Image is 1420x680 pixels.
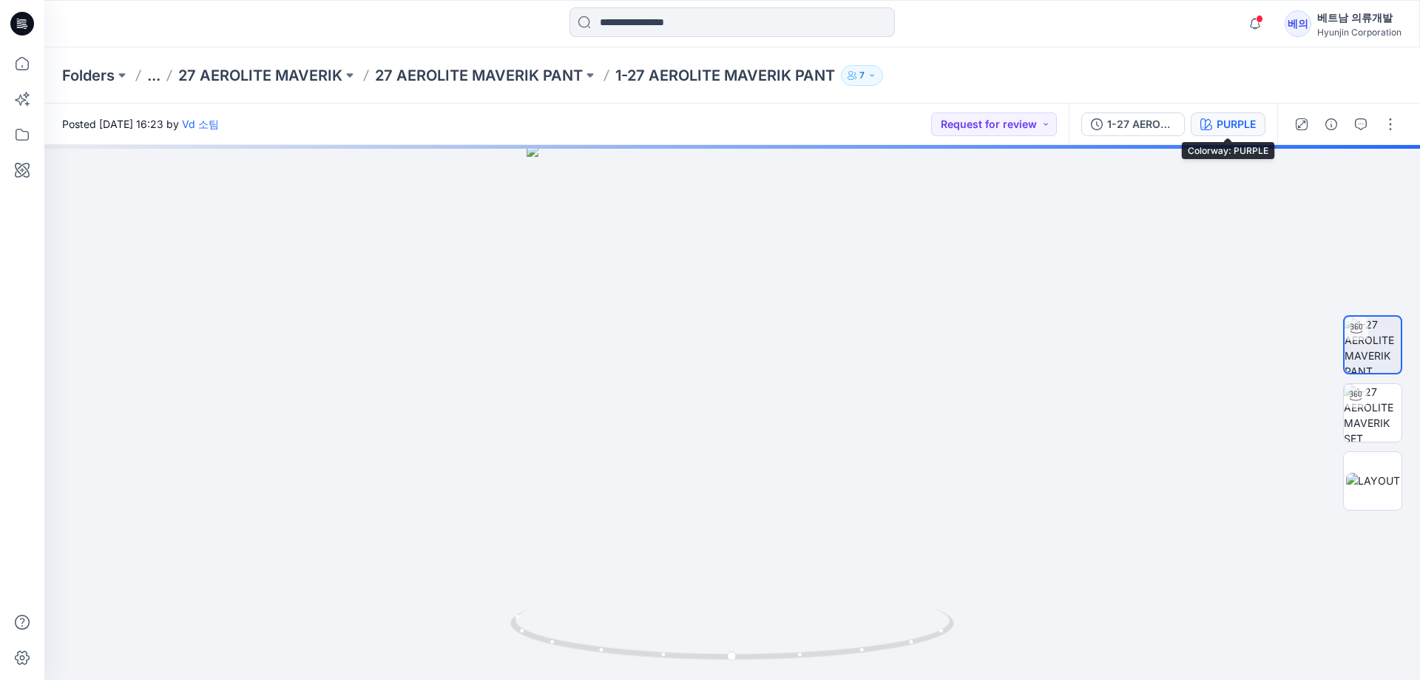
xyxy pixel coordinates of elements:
[1319,112,1343,136] button: Details
[1081,112,1185,136] button: 1-27 AEROLITE MAVERIK PANT
[1345,317,1401,373] img: 1-27 AEROLITE MAVERIK PANT
[1317,9,1402,27] div: 베트남 의류개발
[147,65,160,86] button: ...
[178,65,342,86] a: 27 AEROLITE MAVERIK
[1191,112,1265,136] button: PURPLE
[182,118,219,130] a: Vd 소팀
[375,65,583,86] a: 27 AEROLITE MAVERIK PANT
[841,65,883,86] button: 7
[1317,27,1402,38] div: Hyunjin Corporation
[615,65,835,86] p: 1-27 AEROLITE MAVERIK PANT
[62,116,219,132] span: Posted [DATE] 16:23 by
[62,65,115,86] a: Folders
[1217,116,1256,132] div: PURPLE
[859,67,865,84] p: 7
[1346,473,1400,488] img: LAYOUT
[1285,10,1311,37] div: 베의
[1344,384,1402,442] img: 1-27 AEROLITE MAVERIK SET
[1107,116,1175,132] div: 1-27 AEROLITE MAVERIK PANT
